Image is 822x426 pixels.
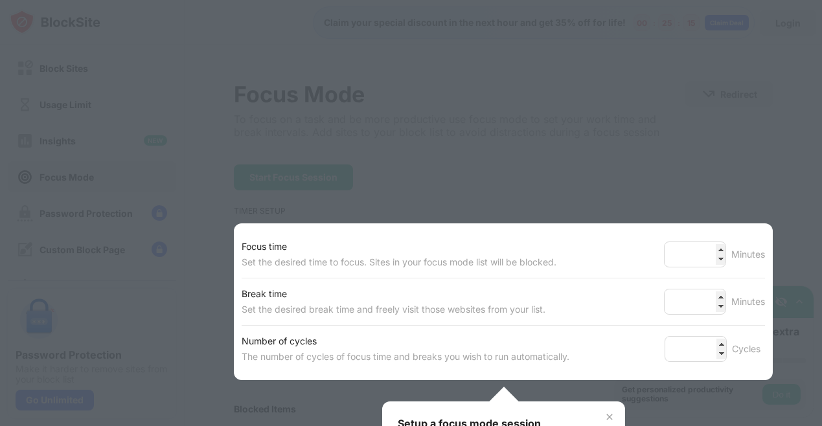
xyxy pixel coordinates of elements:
[731,247,765,262] div: Minutes
[242,349,569,364] div: The number of cycles of focus time and breaks you wish to run automatically.
[242,286,545,302] div: Break time
[731,294,765,309] div: Minutes
[732,341,765,357] div: Cycles
[242,302,545,317] div: Set the desired break time and freely visit those websites from your list.
[604,412,615,422] img: x-button.svg
[242,254,556,270] div: Set the desired time to focus. Sites in your focus mode list will be blocked.
[242,239,556,254] div: Focus time
[242,333,569,349] div: Number of cycles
